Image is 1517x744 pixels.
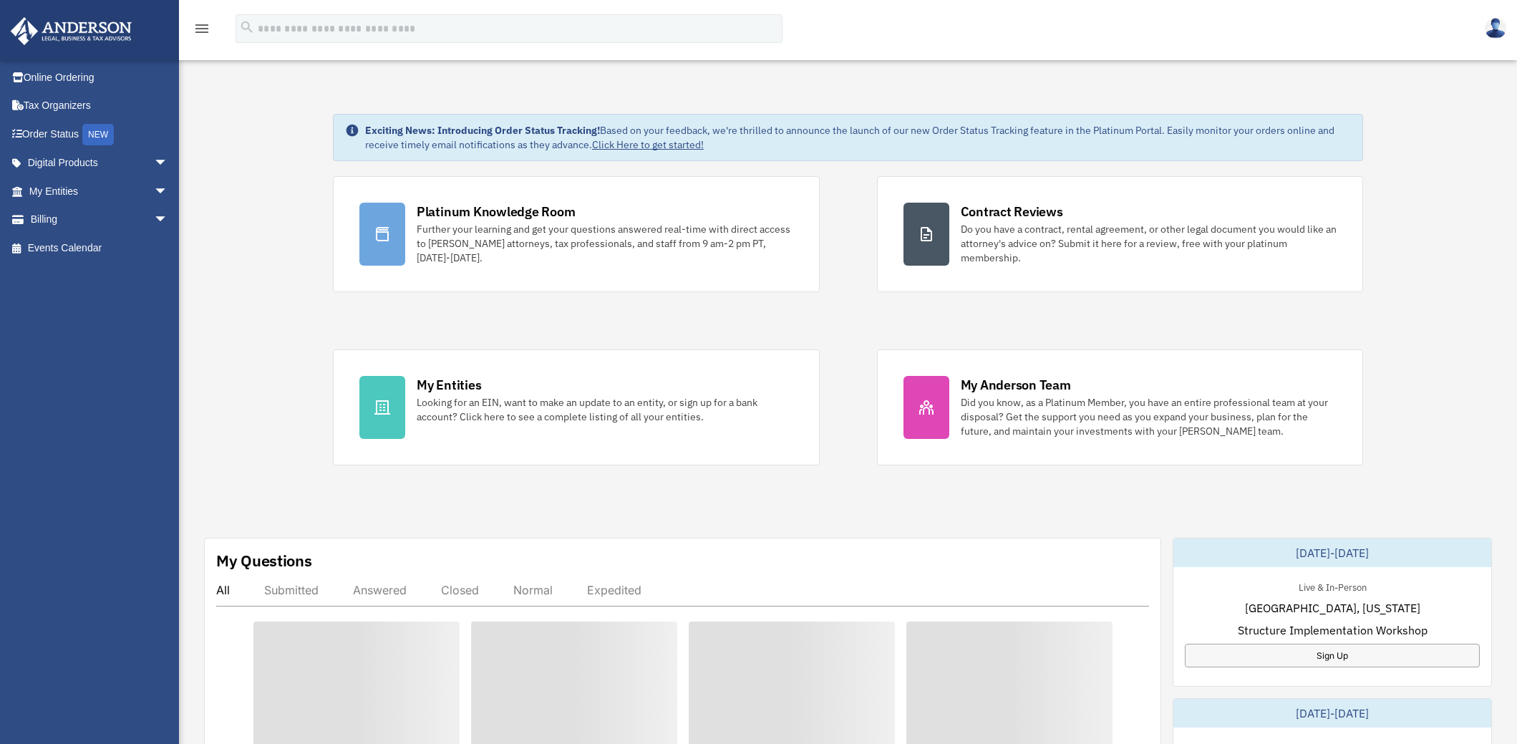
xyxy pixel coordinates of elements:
[10,120,190,149] a: Order StatusNEW
[333,176,820,292] a: Platinum Knowledge Room Further your learning and get your questions answered real-time with dire...
[1173,699,1491,728] div: [DATE]-[DATE]
[961,203,1063,221] div: Contract Reviews
[10,206,190,234] a: Billingarrow_drop_down
[216,550,312,571] div: My Questions
[417,222,793,265] div: Further your learning and get your questions answered real-time with direct access to [PERSON_NAM...
[216,583,230,597] div: All
[961,222,1337,265] div: Do you have a contract, rental agreement, or other legal document you would like an attorney's ad...
[1173,538,1491,567] div: [DATE]-[DATE]
[10,63,190,92] a: Online Ordering
[6,17,136,45] img: Anderson Advisors Platinum Portal
[365,124,600,137] strong: Exciting News: Introducing Order Status Tracking!
[1245,599,1420,617] span: [GEOGRAPHIC_DATA], [US_STATE]
[10,92,190,120] a: Tax Organizers
[877,176,1364,292] a: Contract Reviews Do you have a contract, rental agreement, or other legal document you would like...
[154,177,183,206] span: arrow_drop_down
[417,203,576,221] div: Platinum Knowledge Room
[193,25,210,37] a: menu
[587,583,641,597] div: Expedited
[1185,644,1480,667] a: Sign Up
[264,583,319,597] div: Submitted
[333,349,820,465] a: My Entities Looking for an EIN, want to make an update to an entity, or sign up for a bank accoun...
[353,583,407,597] div: Answered
[592,138,704,151] a: Click Here to get started!
[441,583,479,597] div: Closed
[877,349,1364,465] a: My Anderson Team Did you know, as a Platinum Member, you have an entire professional team at your...
[154,149,183,178] span: arrow_drop_down
[193,20,210,37] i: menu
[154,206,183,235] span: arrow_drop_down
[239,19,255,35] i: search
[1238,622,1428,639] span: Structure Implementation Workshop
[82,124,114,145] div: NEW
[10,177,190,206] a: My Entitiesarrow_drop_down
[10,149,190,178] a: Digital Productsarrow_drop_down
[365,123,1351,152] div: Based on your feedback, we're thrilled to announce the launch of our new Order Status Tracking fe...
[417,376,481,394] div: My Entities
[513,583,553,597] div: Normal
[1485,18,1506,39] img: User Pic
[961,376,1071,394] div: My Anderson Team
[961,395,1337,438] div: Did you know, as a Platinum Member, you have an entire professional team at your disposal? Get th...
[10,233,190,262] a: Events Calendar
[417,395,793,424] div: Looking for an EIN, want to make an update to an entity, or sign up for a bank account? Click her...
[1287,579,1378,594] div: Live & In-Person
